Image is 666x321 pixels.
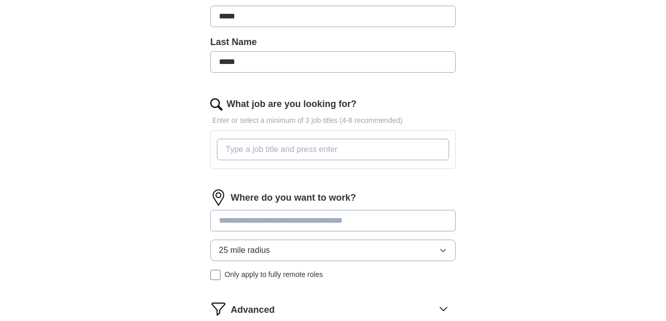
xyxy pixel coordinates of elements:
input: Type a job title and press enter [217,139,449,160]
label: Last Name [210,35,456,49]
img: search.png [210,98,223,111]
p: Enter or select a minimum of 3 job titles (4-8 recommended) [210,115,456,126]
label: Where do you want to work? [231,191,356,205]
span: Advanced [231,303,275,317]
button: 25 mile radius [210,240,456,261]
span: Only apply to fully remote roles [225,269,323,280]
img: location.png [210,189,227,206]
label: What job are you looking for? [227,97,357,111]
input: Only apply to fully remote roles [210,270,220,280]
span: 25 mile radius [219,244,270,256]
img: filter [210,301,227,317]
